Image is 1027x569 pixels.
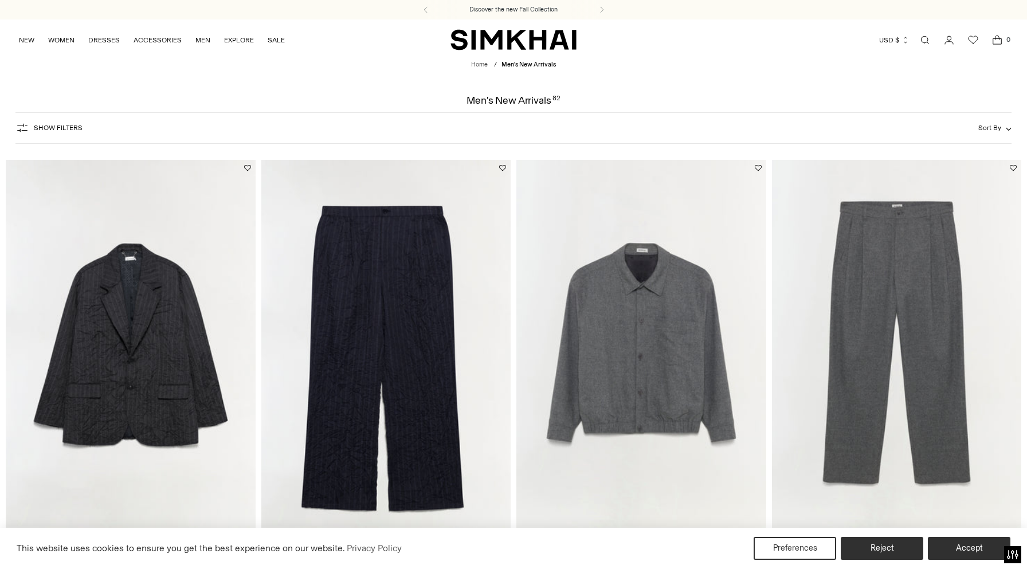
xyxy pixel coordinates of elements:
[841,537,923,560] button: Reject
[552,95,560,105] div: 82
[261,160,511,534] a: Hank Double Pleat Pants
[6,160,256,534] a: Peter Oversized Blazer
[772,160,1022,534] a: Falcon Pleated Wide Leg Pants
[986,29,1009,52] a: Open cart modal
[755,164,762,171] button: Add to Wishlist
[501,61,556,68] span: Men's New Arrivals
[450,29,577,51] a: SIMKHAI
[962,29,985,52] a: Wishlist
[19,28,34,53] a: NEW
[754,537,836,560] button: Preferences
[195,28,210,53] a: MEN
[471,61,488,68] a: Home
[938,29,961,52] a: Go to the account page
[34,124,83,132] span: Show Filters
[879,28,910,53] button: USD $
[467,95,560,105] h1: Men's New Arrivals
[268,28,285,53] a: SALE
[1010,164,1017,171] button: Add to Wishlist
[978,121,1012,134] button: Sort By
[499,164,506,171] button: Add to Wishlist
[15,119,83,137] button: Show Filters
[244,164,251,171] button: Add to Wishlist
[471,60,556,70] nav: breadcrumbs
[345,540,403,557] a: Privacy Policy (opens in a new tab)
[1003,34,1013,45] span: 0
[978,124,1001,132] span: Sort By
[494,60,497,70] div: /
[469,5,558,14] a: Discover the new Fall Collection
[928,537,1010,560] button: Accept
[516,160,766,534] a: Ernie Blouson Shirt Jacket
[134,28,182,53] a: ACCESSORIES
[914,29,936,52] a: Open search modal
[17,543,345,554] span: This website uses cookies to ensure you get the best experience on our website.
[224,28,254,53] a: EXPLORE
[88,28,120,53] a: DRESSES
[48,28,75,53] a: WOMEN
